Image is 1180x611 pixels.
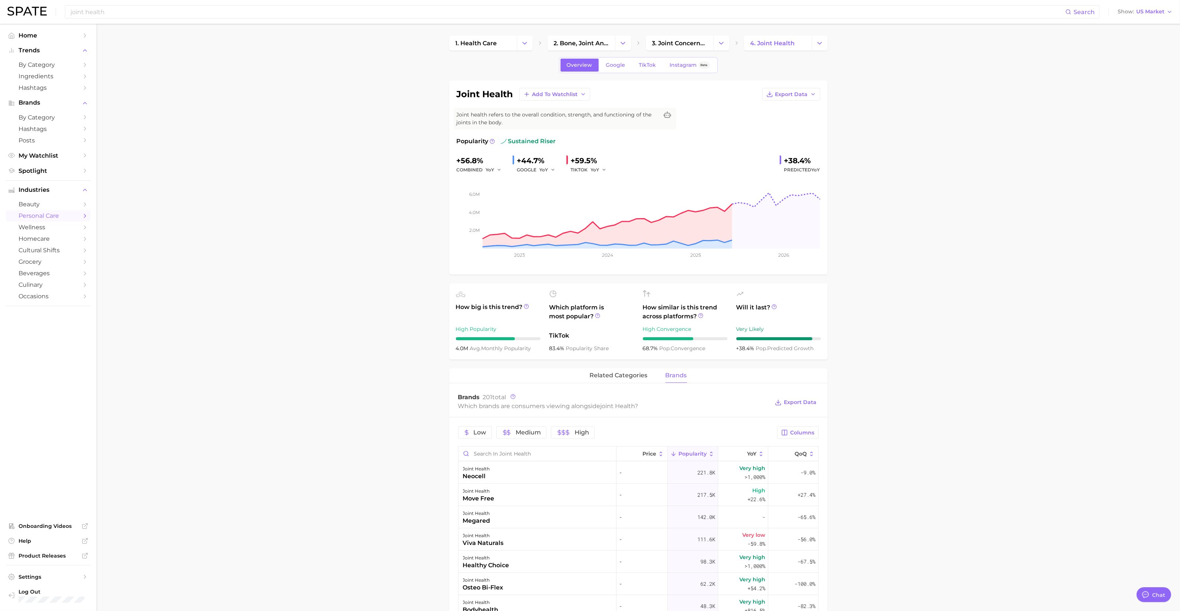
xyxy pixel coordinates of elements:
span: 4. joint health [750,40,795,47]
span: Trends [19,47,78,54]
a: Onboarding Videos [6,520,91,532]
span: Hashtags [19,84,78,91]
tspan: 2025 [690,252,701,258]
a: 3. joint concerns management [646,36,713,50]
input: Search in joint health [458,447,616,461]
span: YoY [747,451,756,457]
span: 98.3k [700,557,715,566]
a: occasions [6,290,91,302]
span: YoY [486,167,494,173]
span: - [762,513,765,522]
tspan: 2024 [602,252,613,258]
span: convergence [660,345,706,352]
span: Product Releases [19,552,78,559]
button: YoY [486,165,502,174]
a: Google [600,59,632,72]
a: Home [6,30,91,41]
a: Settings [6,571,91,582]
abbr: popularity index [660,345,671,352]
span: Beta [701,62,708,68]
span: Posts [19,137,78,144]
div: +38.4% [784,155,820,167]
button: Add to Watchlist [519,88,590,101]
a: personal care [6,210,91,221]
span: by Category [19,114,78,121]
img: sustained riser [501,138,507,144]
div: joint health [463,509,490,518]
span: - [619,513,664,522]
span: - [619,579,664,588]
span: - [619,468,664,477]
span: beverages [19,270,78,277]
div: joint health [463,464,490,473]
span: 221.8k [697,468,715,477]
span: 3. joint concerns management [652,40,707,47]
a: Spotlight [6,165,91,177]
a: Help [6,535,91,546]
div: move free [463,494,494,503]
span: How similar is this trend across platforms? [643,303,727,321]
button: joint healthmove free-217.5kHigh+22.6%+27.4% [458,484,818,506]
button: Change Category [812,36,828,50]
tspan: 2026 [778,252,789,258]
div: GOOGLE [517,165,561,174]
span: by Category [19,61,78,68]
span: Joint health refers to the overall condition, strength, and functioning of the joints in the body. [457,111,658,127]
tspan: 2023 [514,252,525,258]
button: Popularity [668,447,718,461]
a: grocery [6,256,91,267]
a: Overview [561,59,599,72]
button: Brands [6,97,91,108]
span: Spotlight [19,167,78,174]
div: megared [463,516,490,525]
span: YoY [591,167,599,173]
a: 4. joint health [744,36,812,50]
div: healthy choice [463,561,509,570]
span: -67.5% [798,557,816,566]
a: homecare [6,233,91,244]
span: Low [474,430,486,436]
span: Export Data [784,399,817,405]
span: Which platform is most popular? [549,303,634,328]
span: Very high [739,575,765,584]
a: culinary [6,279,91,290]
span: 2. bone, joint and muscle [554,40,609,47]
div: 6 / 10 [643,337,727,340]
div: Which brands are consumers viewing alongside ? [458,401,770,411]
span: - [619,602,664,611]
span: +54.2% [747,584,765,593]
span: related categories [590,372,648,379]
a: wellness [6,221,91,233]
span: monthly popularity [470,345,531,352]
span: Overview [567,62,592,68]
button: Industries [6,184,91,196]
span: US Market [1136,10,1164,14]
span: >1,000% [745,473,765,480]
img: SPATE [7,7,47,16]
button: joint healthmegared-142.0k--65.6% [458,506,818,528]
a: 1. health care [449,36,517,50]
button: joint healthhealthy choice-98.3kVery high>1,000%-67.5% [458,551,818,573]
div: TIKTOK [571,165,612,174]
div: joint health [463,598,499,607]
div: High Popularity [456,325,540,334]
a: My Watchlist [6,150,91,161]
span: Industries [19,187,78,193]
span: +38.4% [736,345,756,352]
span: Onboarding Videos [19,523,78,529]
a: Hashtags [6,82,91,93]
span: 68.7% [643,345,660,352]
abbr: average [470,345,481,352]
span: High [575,430,589,436]
span: - [619,535,664,544]
div: +56.8% [457,155,507,167]
input: Search here for a brand, industry, or ingredient [70,6,1065,18]
div: joint health [463,531,504,540]
div: neocell [463,472,490,481]
h1: joint health [457,90,513,99]
span: TikTok [639,62,656,68]
span: Popularity [457,137,489,146]
a: Hashtags [6,123,91,135]
span: Medium [516,430,541,436]
button: Change Category [615,36,631,50]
